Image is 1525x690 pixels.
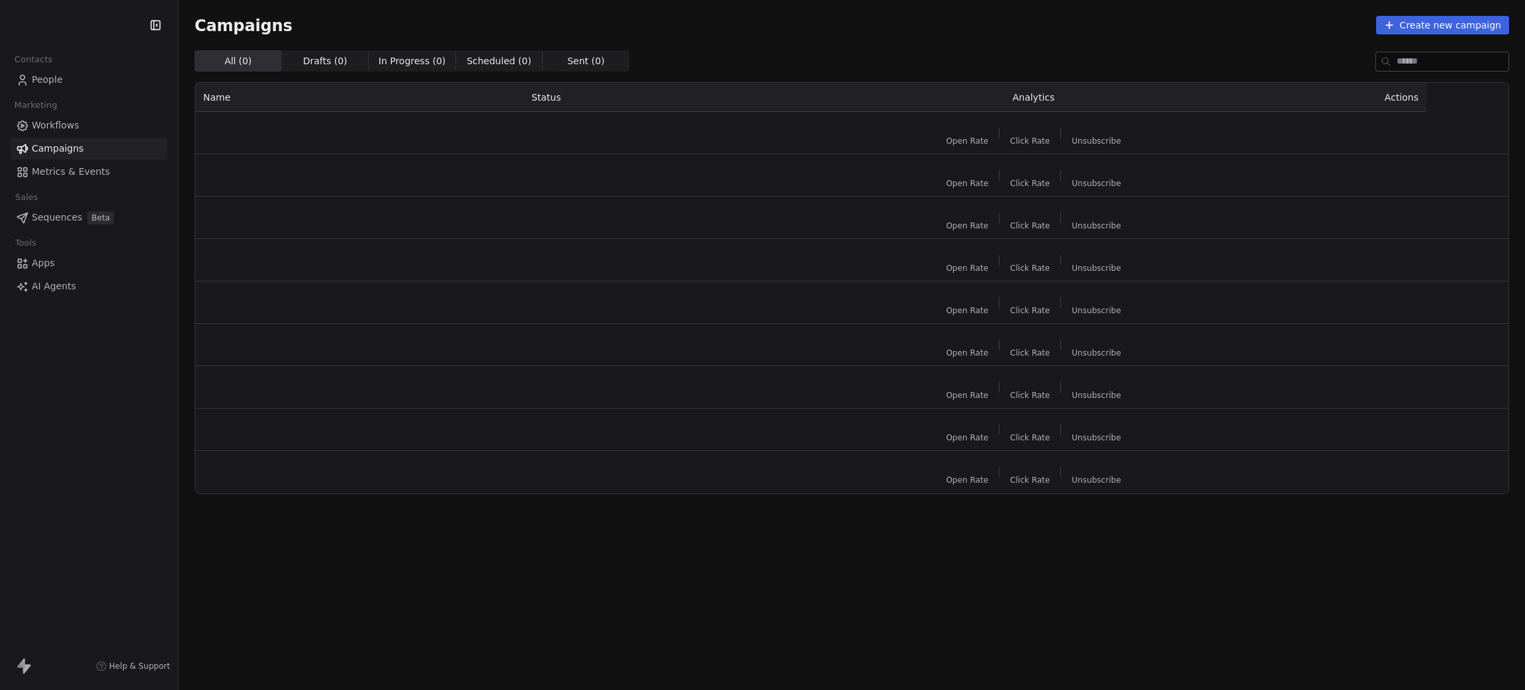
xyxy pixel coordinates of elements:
[822,83,1244,112] th: Analytics
[946,136,988,146] span: Open Rate
[1376,16,1509,34] button: Create new campaign
[1010,390,1050,401] span: Click Rate
[379,54,446,68] span: In Progress ( 0 )
[1072,432,1121,443] span: Unsubscribe
[195,83,524,112] th: Name
[946,348,988,358] span: Open Rate
[32,256,55,270] span: Apps
[9,233,42,253] span: Tools
[9,187,44,207] span: Sales
[1072,348,1121,358] span: Unsubscribe
[1072,390,1121,401] span: Unsubscribe
[96,661,170,671] a: Help & Support
[946,221,988,231] span: Open Rate
[524,83,823,112] th: Status
[1072,136,1121,146] span: Unsubscribe
[109,661,170,671] span: Help & Support
[946,475,988,485] span: Open Rate
[1072,305,1121,316] span: Unsubscribe
[1072,221,1121,231] span: Unsubscribe
[946,178,988,189] span: Open Rate
[1072,178,1121,189] span: Unsubscribe
[946,390,988,401] span: Open Rate
[32,165,110,179] span: Metrics & Events
[1010,432,1050,443] span: Click Rate
[32,279,76,293] span: AI Agents
[946,432,988,443] span: Open Rate
[32,73,63,87] span: People
[1072,475,1121,485] span: Unsubscribe
[11,69,167,91] a: People
[11,115,167,136] a: Workflows
[1010,136,1050,146] span: Click Rate
[11,207,167,228] a: SequencesBeta
[467,54,531,68] span: Scheduled ( 0 )
[1010,348,1050,358] span: Click Rate
[32,119,79,132] span: Workflows
[11,161,167,183] a: Metrics & Events
[11,138,167,160] a: Campaigns
[195,16,293,34] span: Campaigns
[303,54,347,68] span: Drafts ( 0 )
[87,211,114,224] span: Beta
[1072,263,1121,273] span: Unsubscribe
[1010,178,1050,189] span: Click Rate
[11,252,167,274] a: Apps
[1245,83,1427,112] th: Actions
[9,50,58,70] span: Contacts
[1010,305,1050,316] span: Click Rate
[9,95,63,115] span: Marketing
[11,275,167,297] a: AI Agents
[567,54,604,68] span: Sent ( 0 )
[946,263,988,273] span: Open Rate
[1010,475,1050,485] span: Click Rate
[946,305,988,316] span: Open Rate
[1010,263,1050,273] span: Click Rate
[32,211,82,224] span: Sequences
[1010,221,1050,231] span: Click Rate
[32,142,83,156] span: Campaigns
